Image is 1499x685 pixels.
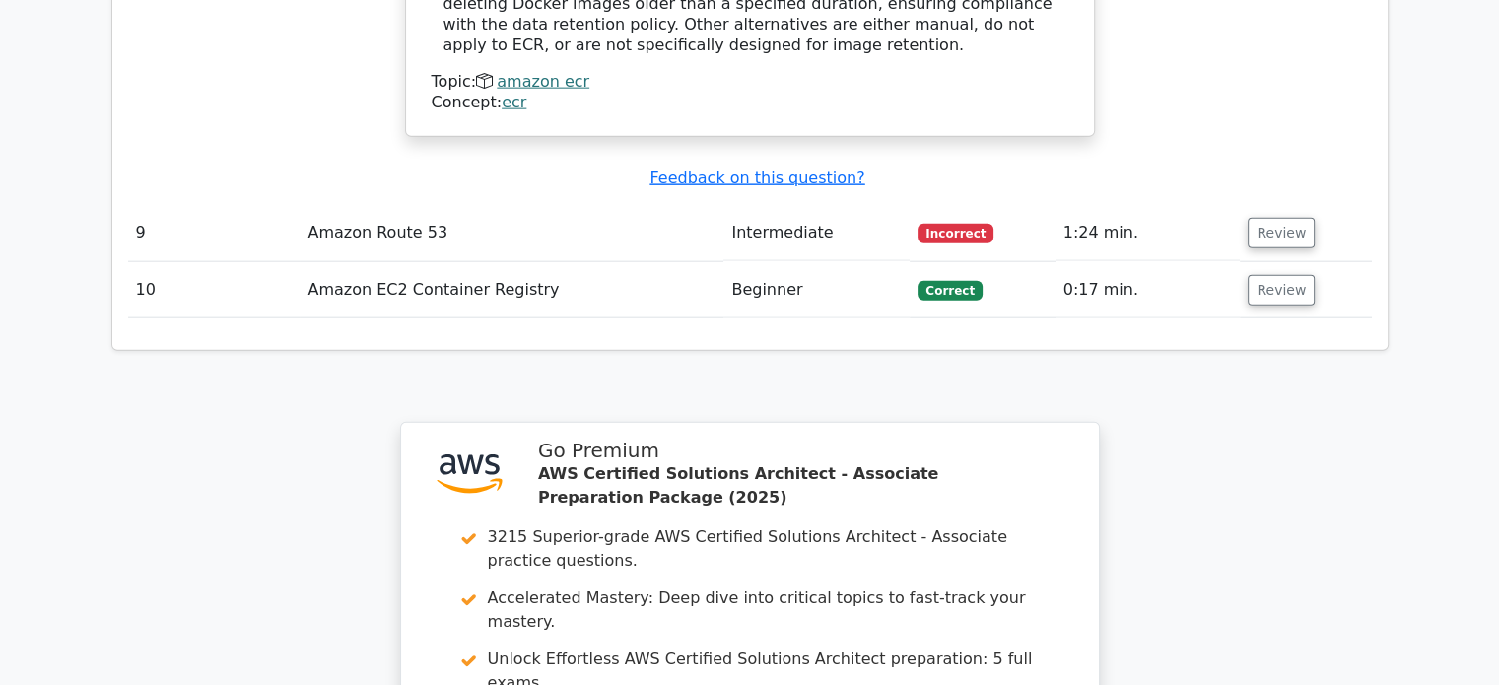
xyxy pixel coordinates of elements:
td: Amazon EC2 Container Registry [300,262,723,318]
td: Beginner [723,262,910,318]
a: ecr [502,93,526,111]
td: 10 [128,262,301,318]
span: Incorrect [918,224,993,243]
td: 0:17 min. [1056,262,1241,318]
td: 9 [128,205,301,261]
a: Feedback on this question? [649,169,864,187]
a: amazon ecr [497,72,589,91]
div: Topic: [432,72,1068,93]
button: Review [1248,275,1315,306]
span: Correct [918,281,982,301]
td: Amazon Route 53 [300,205,723,261]
td: 1:24 min. [1056,205,1241,261]
button: Review [1248,218,1315,248]
div: Concept: [432,93,1068,113]
td: Intermediate [723,205,910,261]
